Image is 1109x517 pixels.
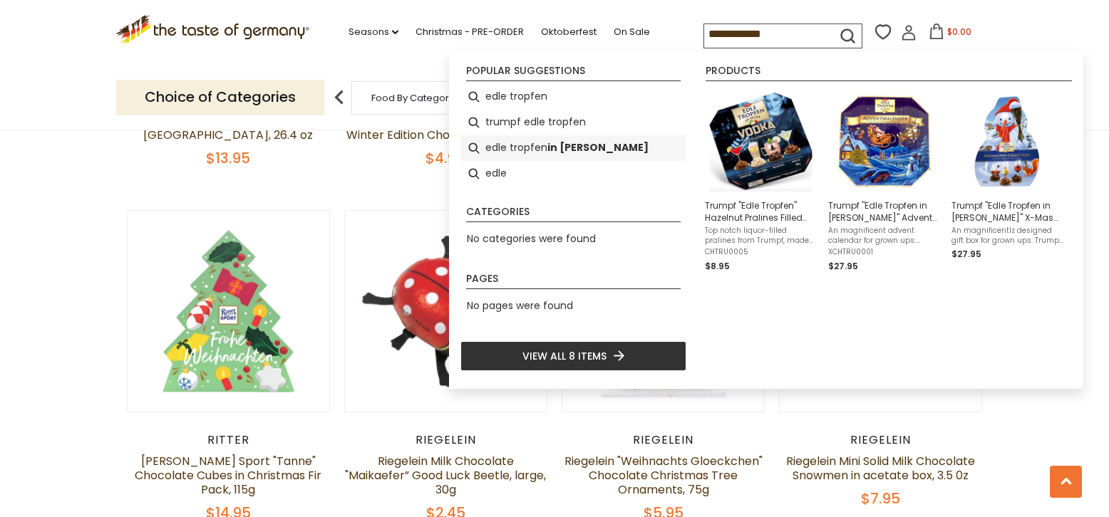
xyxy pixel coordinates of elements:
[828,260,858,272] span: $27.95
[425,148,465,168] span: $4.95
[349,24,398,40] a: Seasons
[206,148,250,168] span: $13.95
[951,90,1063,273] a: Trumpf X-mas CollectionTrumpf "Edle Tropfen in [PERSON_NAME]" X-Mas Collection with [PERSON_NAME]...
[345,211,547,412] img: Riegelein Milk Chocolate "Maikaefer” Good Luck Beetle, large, 30g
[699,84,822,279] li: Trumpf "Edle Tropfen" Hazelnut Pralines Filled with Vodka Cocktails, 3.5 oz
[460,341,686,371] li: View all 8 items
[522,348,607,364] span: View all 8 items
[779,433,982,447] div: Riegelein
[919,23,980,45] button: $0.00
[705,226,817,246] span: Top notch liquor-filled pralines from Trumpf, made by [PERSON_NAME] (based in [GEOGRAPHIC_DATA], ...
[345,453,546,498] a: Riegelein Milk Chocolate "Maikaefer” Good Luck Beetle, large, 30g
[466,207,681,222] li: Categories
[705,199,817,224] span: Trumpf "Edle Tropfen" Hazelnut Pralines Filled with Vodka Cocktails, 3.5 oz
[705,247,817,257] span: CHTRU0005
[947,26,971,38] span: $0.00
[127,433,330,447] div: Ritter
[828,199,940,224] span: Trumpf "Edle Tropfen in [PERSON_NAME]" Advent Calendar with [PERSON_NAME], 10.6 oz
[822,84,946,279] li: Trumpf "Edle Tropfen in Nuss" Advent Calendar with Brandy Pralines, 10.6 oz
[460,110,686,135] li: trumpf edle tropfen
[951,248,981,260] span: $27.95
[449,52,1083,389] div: Instant Search Results
[956,90,1059,193] img: Trumpf X-mas Collection
[460,135,686,161] li: edle tropfen in nuss
[416,24,524,40] a: Christmas - PRE-ORDER
[564,453,763,498] a: Riegelein "Weihnachts Gloeckchen" Chocolate Christmas Tree Ornaments, 75g
[705,90,817,273] a: Trumpf "Edle Tropfen" Hazelnut Pralines Filled with Vodka Cocktails, 3.5 ozTop notch liquor-fille...
[828,226,940,246] span: An magnificent advent calendar for grown ups: Trumpf is a venerated brand of German [PERSON_NAME]...
[116,80,324,115] p: Choice of Categories
[786,453,975,484] a: Riegelein Mini Solid Milk Chocolate Snowmen in acetate box, 3.5 0z
[951,226,1063,246] span: An magnificentlz designed gift box for grown ups: Trumpf is a venerated brand of German [PERSON_N...
[344,433,547,447] div: Riegelein
[460,161,686,187] li: edle
[705,260,730,272] span: $8.95
[951,199,1063,224] span: Trumpf "Edle Tropfen in [PERSON_NAME]" X-Mas Collection with [PERSON_NAME], 300g
[467,231,596,246] span: No categories were found
[128,211,329,412] img: Ritter Sport "Tanne" Chocolate Cubes in Christmas Fir Pack, 115g
[371,93,454,103] a: Food By Category
[541,24,597,40] a: Oktoberfest
[946,84,1069,279] li: Trumpf "Edle Tropfen in Nuss" X-Mas Collection with Brandy Pralines, 300g
[467,298,573,313] span: No pages were found
[828,90,940,273] a: Trumpf "Edle Tropfen in [PERSON_NAME]" Advent Calendar with [PERSON_NAME], 10.6 ozAn magnificent ...
[828,247,940,257] span: XCHTRU0001
[861,489,900,508] span: $7.95
[460,84,686,110] li: edle tropfen
[562,433,765,447] div: Riegelein
[466,66,681,81] li: Popular suggestions
[325,83,354,112] img: previous arrow
[135,453,321,498] a: [PERSON_NAME] Sport "Tanne" Chocolate Cubes in Christmas Fir Pack, 115g
[466,273,681,289] li: Pages
[547,140,649,156] b: in [PERSON_NAME]
[614,24,650,40] a: On Sale
[706,66,1072,81] li: Products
